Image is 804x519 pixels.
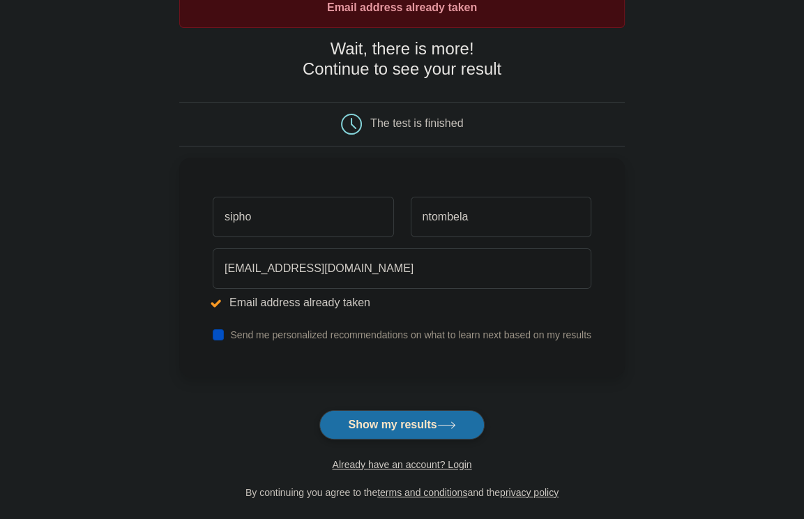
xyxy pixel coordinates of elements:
a: Already have an account? Login [332,459,471,470]
button: Show my results [319,410,484,439]
strong: Email address already taken [327,1,477,13]
input: First name [213,197,393,237]
a: privacy policy [500,487,559,498]
label: Send me personalized recommendations on what to learn next based on my results [230,329,591,340]
a: terms and conditions [377,487,467,498]
div: By continuing you agree to the and the [171,484,633,501]
h4: Wait, there is more! Continue to see your result [179,39,625,79]
div: The test is finished [370,117,463,129]
li: Email address already taken [213,294,591,311]
input: Email [213,248,591,289]
input: Last name [411,197,591,237]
